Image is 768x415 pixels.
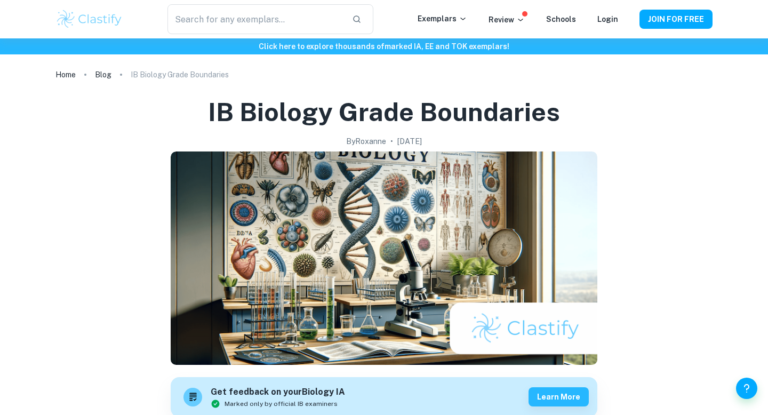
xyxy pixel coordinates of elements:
p: IB Biology Grade Boundaries [131,69,229,81]
input: Search for any exemplars... [167,4,343,34]
img: Clastify logo [55,9,123,30]
span: Marked only by official IB examiners [225,399,338,409]
p: • [390,135,393,147]
a: Login [597,15,618,23]
a: Schools [546,15,576,23]
h2: By Roxanne [346,135,386,147]
a: Home [55,67,76,82]
button: Learn more [529,387,589,406]
h2: [DATE] [397,135,422,147]
h6: Get feedback on your Biology IA [211,386,345,399]
button: JOIN FOR FREE [639,10,713,29]
h1: IB Biology Grade Boundaries [208,95,560,129]
button: Help and Feedback [736,378,757,399]
p: Review [489,14,525,26]
a: Blog [95,67,111,82]
p: Exemplars [418,13,467,25]
img: IB Biology Grade Boundaries cover image [171,151,597,365]
h6: Click here to explore thousands of marked IA, EE and TOK exemplars ! [2,41,766,52]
